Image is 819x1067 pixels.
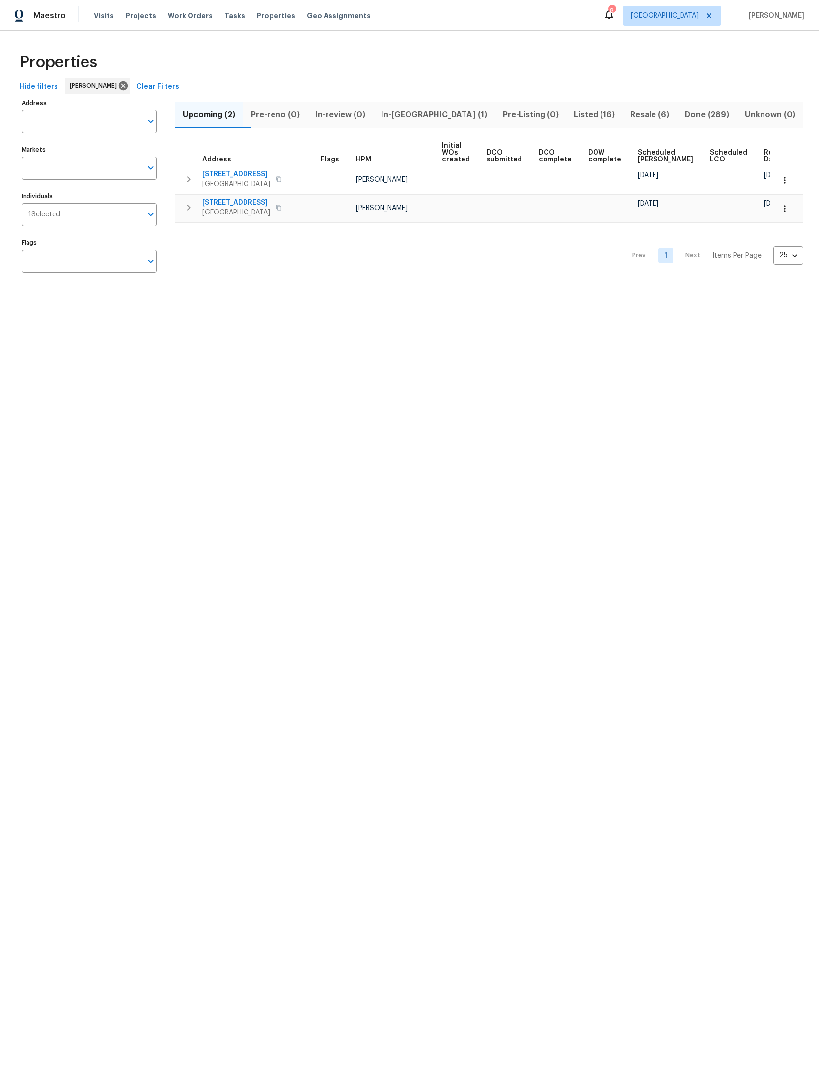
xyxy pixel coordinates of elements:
[442,142,470,163] span: Initial WOs created
[70,81,121,91] span: [PERSON_NAME]
[487,149,522,163] span: DCO submitted
[202,179,270,189] span: [GEOGRAPHIC_DATA]
[379,108,489,122] span: In-[GEOGRAPHIC_DATA] (1)
[764,200,785,207] span: [DATE]
[65,78,130,94] div: [PERSON_NAME]
[683,108,731,122] span: Done (289)
[712,251,762,261] p: Items Per Page
[224,12,245,19] span: Tasks
[313,108,367,122] span: In-review (0)
[608,6,615,16] div: 8
[202,169,270,179] span: [STREET_ADDRESS]
[773,242,803,268] div: 25
[133,78,183,96] button: Clear Filters
[638,149,693,163] span: Scheduled [PERSON_NAME]
[631,11,699,21] span: [GEOGRAPHIC_DATA]
[22,147,157,153] label: Markets
[638,200,658,207] span: [DATE]
[501,108,561,122] span: Pre-Listing (0)
[94,11,114,21] span: Visits
[588,149,621,163] span: D0W complete
[20,57,97,67] span: Properties
[249,108,301,122] span: Pre-reno (0)
[572,108,617,122] span: Listed (16)
[539,149,572,163] span: DCO complete
[126,11,156,21] span: Projects
[257,11,295,21] span: Properties
[745,11,804,21] span: [PERSON_NAME]
[743,108,797,122] span: Unknown (0)
[33,11,66,21] span: Maestro
[144,161,158,175] button: Open
[144,208,158,221] button: Open
[136,81,179,93] span: Clear Filters
[144,114,158,128] button: Open
[181,108,237,122] span: Upcoming (2)
[638,172,658,179] span: [DATE]
[356,156,371,163] span: HPM
[623,229,803,283] nav: Pagination Navigation
[202,208,270,217] span: [GEOGRAPHIC_DATA]
[28,211,60,219] span: 1 Selected
[307,11,371,21] span: Geo Assignments
[658,248,673,263] a: Goto page 1
[764,149,786,163] span: Ready Date
[321,156,339,163] span: Flags
[22,193,157,199] label: Individuals
[168,11,213,21] span: Work Orders
[16,78,62,96] button: Hide filters
[202,156,231,163] span: Address
[710,149,747,163] span: Scheduled LCO
[356,176,408,183] span: [PERSON_NAME]
[22,240,157,246] label: Flags
[764,172,785,179] span: [DATE]
[144,254,158,268] button: Open
[20,81,58,93] span: Hide filters
[356,205,408,212] span: [PERSON_NAME]
[22,100,157,106] label: Address
[202,198,270,208] span: [STREET_ADDRESS]
[628,108,671,122] span: Resale (6)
